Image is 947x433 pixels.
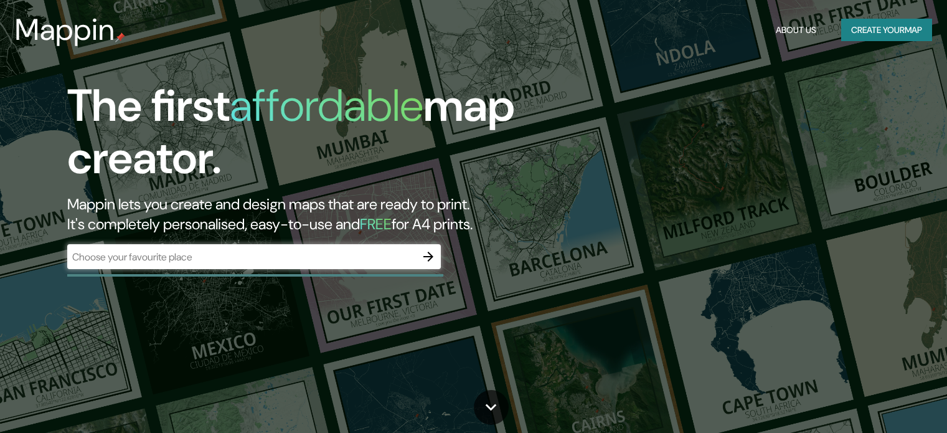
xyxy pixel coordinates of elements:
img: mappin-pin [115,32,125,42]
h1: The first map creator. [67,80,541,194]
h3: Mappin [15,12,115,47]
h1: affordable [230,77,423,135]
h5: FREE [360,214,392,234]
h2: Mappin lets you create and design maps that are ready to print. It's completely personalised, eas... [67,194,541,234]
button: About Us [771,19,821,42]
input: Choose your favourite place [67,250,416,264]
button: Create yourmap [841,19,932,42]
